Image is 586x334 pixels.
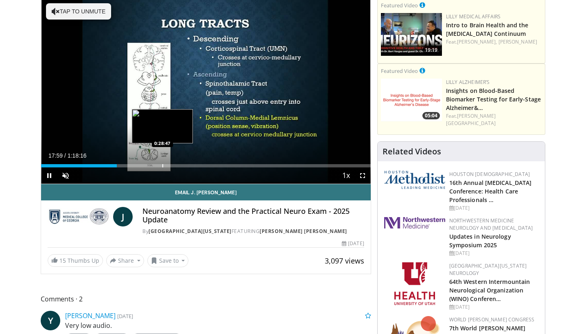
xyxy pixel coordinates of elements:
[449,262,527,277] a: [GEOGRAPHIC_DATA][US_STATE] Neurology
[384,217,445,229] img: 2a462fb6-9365-492a-ac79-3166a6f924d8.png.150x105_q85_autocrop_double_scale_upscale_version-0.2.jpg
[449,316,535,323] a: World [PERSON_NAME] Congress
[338,167,354,184] button: Playback Rate
[446,112,496,127] a: [PERSON_NAME][GEOGRAPHIC_DATA]
[381,2,418,9] small: Featured Video
[446,21,529,37] a: Intro to Brain Health and the [MEDICAL_DATA] Continuum
[46,3,111,20] button: Tap to unmute
[449,171,530,178] a: Houston [DEMOGRAPHIC_DATA]
[68,152,87,159] span: 1:18:16
[446,13,501,20] a: Lilly Medical Affairs
[446,38,542,46] div: Feat.
[41,294,371,304] span: Comments 2
[446,87,541,112] a: Insights on Blood-Based Biomarker Testing for Early-Stage Alzheimer&…
[142,207,364,224] h4: Neuroanatomy Review and the Practical Neuro Exam - 2025 Update
[422,46,440,54] span: 19:19
[147,254,189,267] button: Save to
[132,109,193,143] img: image.jpeg
[381,79,442,121] img: 89d2bcdb-a0e3-4b93-87d8-cca2ef42d978.png.150x105_q85_crop-smart_upscale.png
[41,164,371,167] div: Progress Bar
[449,179,532,204] a: 16th Annual [MEDICAL_DATA] Conference: Health Care Professionals …
[381,67,418,75] small: Featured Video
[325,256,364,266] span: 3,097 views
[59,257,66,264] span: 15
[449,303,538,311] div: [DATE]
[449,204,538,212] div: [DATE]
[149,228,232,235] a: [GEOGRAPHIC_DATA][US_STATE]
[41,167,57,184] button: Pause
[57,167,74,184] button: Unmute
[457,38,497,45] a: [PERSON_NAME],
[48,254,103,267] a: 15 Thumbs Up
[446,112,542,127] div: Feat.
[48,152,63,159] span: 17:59
[342,240,364,247] div: [DATE]
[65,311,116,320] a: [PERSON_NAME]
[48,207,110,226] img: Medical College of Georgia - Augusta University
[449,250,538,257] div: [DATE]
[381,13,442,56] a: 19:19
[384,171,445,189] img: 5e4488cc-e109-4a4e-9fd9-73bb9237ee91.png.150x105_q85_autocrop_double_scale_upscale_version-0.2.png
[260,228,347,235] a: [PERSON_NAME] [PERSON_NAME]
[449,233,511,249] a: Updates in Neurology Symposium 2025
[381,13,442,56] img: a80fd508-2012-49d4-b73e-1d4e93549e78.png.150x105_q85_crop-smart_upscale.jpg
[64,152,66,159] span: /
[142,228,364,235] div: By FEATURING
[41,184,371,200] a: Email J. [PERSON_NAME]
[383,147,441,156] h4: Related Videos
[113,207,133,226] a: J
[422,112,440,119] span: 05:04
[449,278,530,303] a: 64th Western Intermountain Neurological Organization (WINO) Conferen…
[446,79,490,86] a: Lilly Alzheimer’s
[117,312,133,320] small: [DATE]
[449,217,533,231] a: Northwestern Medicine Neurology and [MEDICAL_DATA]
[394,262,435,305] img: f6362829-b0a3-407d-a044-59546adfd345.png.150x105_q85_autocrop_double_scale_upscale_version-0.2.png
[499,38,537,45] a: [PERSON_NAME]
[41,311,60,330] a: Y
[381,79,442,121] a: 05:04
[106,254,144,267] button: Share
[354,167,371,184] button: Fullscreen
[65,321,371,330] p: Very low audio.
